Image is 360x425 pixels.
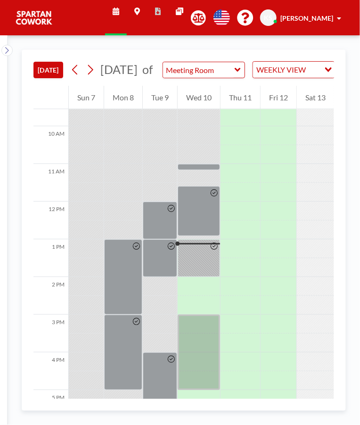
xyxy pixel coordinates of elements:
[33,62,63,78] button: [DATE]
[33,239,68,277] div: 1 PM
[33,126,68,164] div: 10 AM
[261,86,296,109] div: Fri 12
[264,14,273,22] span: KS
[143,86,177,109] div: Tue 9
[33,277,68,315] div: 2 PM
[33,315,68,352] div: 3 PM
[253,62,335,78] div: Search for option
[280,14,333,22] span: [PERSON_NAME]
[33,164,68,202] div: 11 AM
[100,62,138,76] span: [DATE]
[221,86,260,109] div: Thu 11
[104,86,142,109] div: Mon 8
[178,86,220,109] div: Wed 10
[33,202,68,239] div: 12 PM
[142,62,153,77] span: of
[69,86,104,109] div: Sun 7
[163,62,235,78] input: Meeting Room
[33,352,68,390] div: 4 PM
[309,64,319,76] input: Search for option
[255,64,308,76] span: WEEKLY VIEW
[297,86,334,109] div: Sat 13
[15,8,53,27] img: organization-logo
